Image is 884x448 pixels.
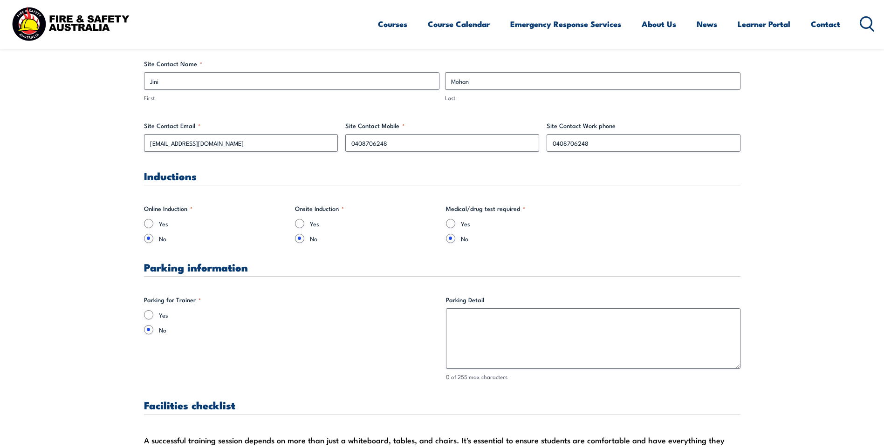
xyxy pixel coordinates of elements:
label: Yes [461,219,589,228]
legend: Online Induction [144,204,192,213]
a: News [697,12,717,36]
a: Courses [378,12,407,36]
a: Course Calendar [428,12,490,36]
label: Yes [159,219,288,228]
label: Site Contact Mobile [345,121,539,130]
h3: Facilities checklist [144,400,740,410]
a: About Us [642,12,676,36]
label: No [461,234,589,243]
a: Learner Portal [738,12,790,36]
a: Contact [811,12,840,36]
label: Parking Detail [446,295,740,305]
label: Yes [310,219,439,228]
label: No [159,325,439,334]
legend: Site Contact Name [144,59,202,68]
h3: Inductions [144,170,740,181]
legend: Medical/drug test required [446,204,525,213]
label: Yes [159,310,439,319]
legend: Onsite Induction [295,204,344,213]
a: Emergency Response Services [510,12,621,36]
label: First [144,94,439,102]
legend: Parking for Trainer [144,295,201,305]
label: Last [445,94,740,102]
label: No [159,234,288,243]
label: No [310,234,439,243]
label: Site Contact Email [144,121,338,130]
h3: Parking information [144,262,740,272]
label: Site Contact Work phone [547,121,740,130]
div: 0 of 255 max characters [446,373,740,381]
